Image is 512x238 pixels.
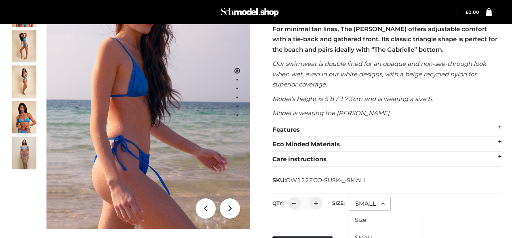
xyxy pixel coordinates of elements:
a: £0.00 [466,10,479,15]
span: OW122ECO-SUSK-_-SMALL [286,177,367,184]
span: £ [466,10,468,15]
img: 3.Alex-top_CN-1-1-2.jpg [12,65,36,98]
div: Care instructions [272,152,502,167]
span: SKU: [272,175,367,185]
bdi: 0.00 [466,10,479,15]
img: Schmodel Admin 964 [219,4,280,20]
strong: For minimal tan lines, The [PERSON_NAME] offers adjustable comfort with a tie-back and gathered f... [272,25,497,53]
img: 2.Alex-top_CN-1-1-2.jpg [12,101,36,133]
label: Size: [332,200,345,206]
img: 4.Alex-top_CN-1-1-2.jpg [12,30,36,62]
li: Size [349,211,421,229]
div: Eco Minded Materials [272,137,502,152]
div: Features [272,122,502,137]
em: Model’s height is 5’8 / 173cm and is wearing a size S. [272,95,433,103]
label: QTY: [272,200,284,206]
div: SMALL [349,197,391,211]
img: SSVC.jpg [12,137,36,169]
em: Model is wearing the [PERSON_NAME] [272,109,390,117]
em: Our swimwear is double lined for an opaque and non-see-through look when wet, even in our white d... [272,60,486,88]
